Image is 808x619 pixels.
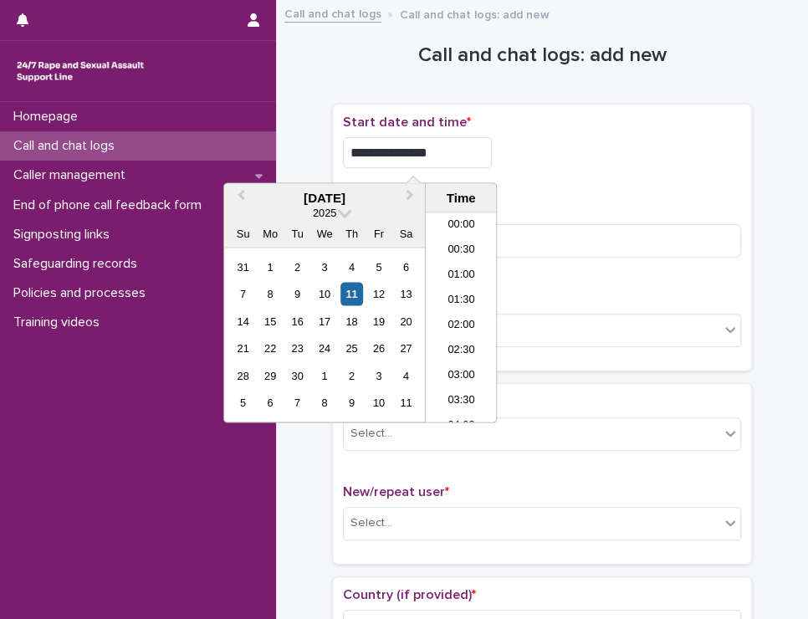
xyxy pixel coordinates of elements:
[340,391,363,414] div: Choose Thursday, October 9th, 2025
[258,337,281,360] div: Choose Monday, September 22nd, 2025
[7,285,159,301] p: Policies and processes
[395,309,417,332] div: Choose Saturday, September 20th, 2025
[7,167,139,183] p: Caller management
[258,223,281,245] div: Mo
[286,223,309,245] div: Tu
[313,255,335,278] div: Choose Wednesday, September 3rd, 2025
[232,364,254,386] div: Choose Sunday, September 28th, 2025
[224,190,425,205] div: [DATE]
[395,337,417,360] div: Choose Saturday, September 27th, 2025
[426,238,497,263] li: 00:30
[395,283,417,305] div: Choose Saturday, September 13th, 2025
[340,283,363,305] div: Choose Thursday, September 11th, 2025
[313,337,335,360] div: Choose Wednesday, September 24th, 2025
[426,414,497,439] li: 04:00
[313,207,336,219] span: 2025
[313,309,335,332] div: Choose Wednesday, September 17th, 2025
[340,337,363,360] div: Choose Thursday, September 25th, 2025
[340,364,363,386] div: Choose Thursday, October 2nd, 2025
[226,185,253,212] button: Previous Month
[340,223,363,245] div: Th
[7,227,123,243] p: Signposting links
[7,109,91,125] p: Homepage
[313,391,335,414] div: Choose Wednesday, October 8th, 2025
[286,283,309,305] div: Choose Tuesday, September 9th, 2025
[367,391,390,414] div: Choose Friday, October 10th, 2025
[258,255,281,278] div: Choose Monday, September 1st, 2025
[398,185,425,212] button: Next Month
[426,389,497,414] li: 03:30
[232,337,254,360] div: Choose Sunday, September 21st, 2025
[258,283,281,305] div: Choose Monday, September 8th, 2025
[286,255,309,278] div: Choose Tuesday, September 2nd, 2025
[426,339,497,364] li: 02:30
[367,283,390,305] div: Choose Friday, September 12th, 2025
[286,309,309,332] div: Choose Tuesday, September 16th, 2025
[367,309,390,332] div: Choose Friday, September 19th, 2025
[426,289,497,314] li: 01:30
[395,364,417,386] div: Choose Saturday, October 4th, 2025
[340,255,363,278] div: Choose Thursday, September 4th, 2025
[343,588,476,601] span: Country (if provided)
[430,190,492,205] div: Time
[343,485,449,499] span: New/repeat user
[313,223,335,245] div: We
[350,514,392,532] div: Select...
[367,364,390,386] div: Choose Friday, October 3rd, 2025
[350,425,392,443] div: Select...
[426,263,497,289] li: 01:00
[313,283,335,305] div: Choose Wednesday, September 10th, 2025
[7,256,151,272] p: Safeguarding records
[395,391,417,414] div: Choose Saturday, October 11th, 2025
[426,213,497,238] li: 00:00
[395,223,417,245] div: Sa
[367,337,390,360] div: Choose Friday, September 26th, 2025
[286,337,309,360] div: Choose Tuesday, September 23rd, 2025
[229,253,419,417] div: month 2025-09
[232,223,254,245] div: Su
[343,115,471,129] span: Start date and time
[284,3,381,23] a: Call and chat logs
[286,364,309,386] div: Choose Tuesday, September 30th, 2025
[13,54,147,88] img: rhQMoQhaT3yELyF149Cw
[367,255,390,278] div: Choose Friday, September 5th, 2025
[426,364,497,389] li: 03:00
[232,283,254,305] div: Choose Sunday, September 7th, 2025
[232,309,254,332] div: Choose Sunday, September 14th, 2025
[7,138,128,154] p: Call and chat logs
[340,309,363,332] div: Choose Thursday, September 18th, 2025
[258,391,281,414] div: Choose Monday, October 6th, 2025
[400,4,550,23] p: Call and chat logs: add new
[286,391,309,414] div: Choose Tuesday, October 7th, 2025
[7,197,215,213] p: End of phone call feedback form
[426,314,497,339] li: 02:00
[367,223,390,245] div: Fr
[395,255,417,278] div: Choose Saturday, September 6th, 2025
[232,255,254,278] div: Choose Sunday, August 31st, 2025
[7,315,113,330] p: Training videos
[258,364,281,386] div: Choose Monday, September 29th, 2025
[333,43,751,68] h1: Call and chat logs: add new
[232,391,254,414] div: Choose Sunday, October 5th, 2025
[258,309,281,332] div: Choose Monday, September 15th, 2025
[313,364,335,386] div: Choose Wednesday, October 1st, 2025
